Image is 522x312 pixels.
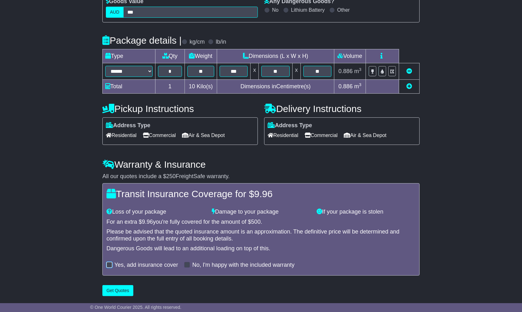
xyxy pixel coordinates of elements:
td: Kilo(s) [185,79,217,93]
td: Qty [155,49,185,63]
label: Other [337,7,350,13]
label: No, I'm happy with the included warranty [192,262,294,269]
span: 10 [189,83,195,90]
div: Please be advised that the quoted insurance amount is an approximation. The definitive price will... [106,228,416,242]
span: 0.886 [338,68,353,74]
td: x [292,63,300,79]
span: Air & Sea Depot [344,130,387,140]
span: Residential [106,130,137,140]
span: 9.96 [254,189,272,199]
h4: Package details | [102,35,182,46]
span: m [354,83,361,90]
td: Volume [334,49,366,63]
div: Loss of your package [103,209,209,215]
a: Add new item [406,83,412,90]
label: kg/cm [190,39,205,46]
label: Yes, add insurance cover [114,262,178,269]
td: Type [103,49,155,63]
label: lb/in [216,39,226,46]
div: For an extra $ you're fully covered for the amount of $ . [106,219,416,226]
sup: 3 [359,67,361,72]
span: m [354,68,361,74]
span: © One World Courier 2025. All rights reserved. [90,305,181,310]
a: Remove this item [406,68,412,74]
h4: Transit Insurance Coverage for $ [106,189,416,199]
td: Dimensions (L x W x H) [217,49,334,63]
h4: Pickup Instructions [102,103,258,114]
label: No [272,7,278,13]
td: 1 [155,79,185,93]
label: Address Type [268,122,312,129]
span: Air & Sea Depot [182,130,225,140]
label: Lithium Battery [291,7,325,13]
span: Commercial [305,130,337,140]
button: Get Quotes [102,285,133,296]
h4: Warranty & Insurance [102,159,420,170]
sup: 3 [359,82,361,87]
div: All our quotes include a $ FreightSafe warranty. [102,173,420,180]
h4: Delivery Instructions [264,103,420,114]
td: Dimensions in Centimetre(s) [217,79,334,93]
span: Residential [268,130,298,140]
span: 0.886 [338,83,353,90]
td: Weight [185,49,217,63]
span: Commercial [143,130,176,140]
div: Damage to your package [209,209,314,215]
div: If your package is stolen [313,209,419,215]
span: 250 [166,173,176,179]
label: AUD [106,7,124,18]
span: 500 [251,219,261,225]
div: Dangerous Goods will lead to an additional loading on top of this. [106,245,416,252]
td: x [251,63,259,79]
span: 9.96 [142,219,153,225]
td: Total [103,79,155,93]
label: Address Type [106,122,150,129]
